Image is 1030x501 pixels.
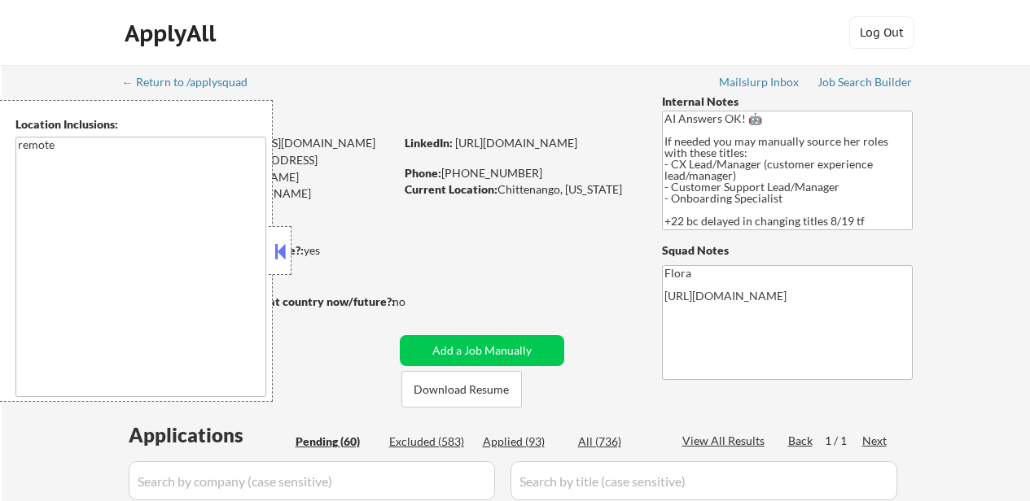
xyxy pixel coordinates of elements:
div: Back [788,433,814,449]
input: Search by company (case sensitive) [129,461,495,500]
div: [PHONE_NUMBER] [405,165,635,181]
div: Excluded (583) [389,433,471,450]
a: ← Return to /applysquad [122,76,263,92]
a: Job Search Builder [817,76,913,92]
div: Pending (60) [296,433,377,450]
button: Download Resume [401,371,522,407]
div: View All Results [682,433,769,449]
div: no [392,294,439,310]
div: Chittenango, [US_STATE] [405,181,635,198]
a: [URL][DOMAIN_NAME] [455,136,577,150]
div: Applications [129,425,290,445]
div: 1 / 1 [825,433,862,449]
div: Job Search Builder [817,76,913,88]
button: Log Out [849,16,914,49]
div: Squad Notes [662,242,913,259]
button: Add a Job Manually [400,335,564,366]
strong: Phone: [405,166,441,180]
div: Internal Notes [662,94,913,110]
div: All (736) [578,433,660,450]
strong: LinkedIn: [405,136,453,150]
div: ApplyAll [125,20,221,47]
div: Mailslurp Inbox [719,76,800,88]
div: Applied (93) [483,433,564,450]
div: Location Inclusions: [15,116,266,133]
input: Search by title (case sensitive) [511,461,897,500]
strong: Current Location: [405,182,497,196]
div: Next [862,433,888,449]
div: ← Return to /applysquad [122,76,263,88]
a: Mailslurp Inbox [719,76,800,92]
